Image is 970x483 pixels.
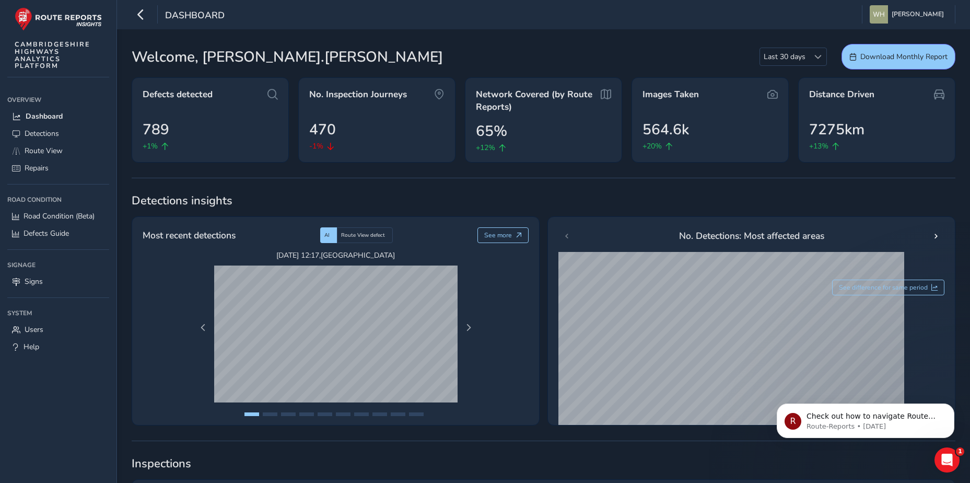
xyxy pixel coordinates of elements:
button: See difference for same period [832,280,945,295]
span: Network Covered (by Route Reports) [476,88,598,113]
span: [DATE] 12:17 , [GEOGRAPHIC_DATA] [214,250,458,260]
button: Next Page [461,320,476,335]
span: Dashboard [165,9,225,24]
a: Defects Guide [7,225,109,242]
button: See more [477,227,529,243]
div: System [7,305,109,321]
span: Help [24,342,39,352]
span: Route View [25,146,63,156]
a: Repairs [7,159,109,177]
button: Page 10 [409,412,424,416]
span: Images Taken [642,88,699,101]
button: [PERSON_NAME] [870,5,948,24]
img: rr logo [15,7,102,31]
div: Signage [7,257,109,273]
span: +13% [809,141,828,152]
span: Most recent detections [143,228,236,242]
span: +1% [143,141,158,152]
span: No. Detections: Most affected areas [679,229,824,243]
a: Route View [7,142,109,159]
iframe: Intercom live chat [934,447,960,473]
span: CAMBRIDGESHIRE HIGHWAYS ANALYTICS PLATFORM [15,41,90,70]
span: No. Inspection Journeys [309,88,407,101]
span: Repairs [25,163,49,173]
button: Previous Page [196,320,211,335]
span: See more [484,231,512,239]
button: Page 8 [372,412,387,416]
span: Signs [25,277,43,286]
span: Download Monthly Report [860,52,948,62]
span: 789 [143,119,169,141]
span: Road Condition (Beta) [24,211,95,221]
span: Route View defect [341,232,385,239]
span: Users [25,325,43,335]
a: Dashboard [7,108,109,125]
button: Page 6 [336,412,350,416]
span: Distance Driven [809,88,874,101]
span: See difference for same period [839,283,928,292]
a: Help [7,338,109,355]
span: 7275km [809,119,864,141]
span: Detections insights [132,193,955,209]
div: Overview [7,92,109,108]
div: Route View defect [337,227,393,243]
div: Road Condition [7,192,109,208]
button: Page 2 [263,412,277,416]
span: [PERSON_NAME] [892,5,944,24]
span: Dashboard [26,111,63,121]
div: AI [320,227,337,243]
button: Page 1 [244,412,259,416]
span: Welcome, [PERSON_NAME].[PERSON_NAME] [132,46,443,68]
span: +12% [476,142,495,153]
button: Page 5 [318,412,332,416]
button: Download Monthly Report [842,44,955,70]
span: Inspections [132,456,955,471]
a: Signs [7,273,109,290]
a: Road Condition (Beta) [7,208,109,225]
img: diamond-layout [870,5,888,24]
span: 564.6k [642,119,689,141]
a: Users [7,321,109,338]
button: Page 9 [391,412,405,416]
span: 65% [476,120,507,142]
span: Defects Guide [24,228,69,238]
iframe: Intercom notifications message [761,382,970,455]
span: 470 [309,119,336,141]
button: Page 4 [299,412,314,416]
button: Page 7 [354,412,369,416]
span: -1% [309,141,323,152]
span: AI [324,232,330,239]
span: Detections [25,129,59,139]
span: 1 [956,447,964,456]
span: Defects detected [143,88,213,101]
span: +20% [642,141,662,152]
span: Last 30 days [760,48,809,65]
button: Page 3 [281,412,296,416]
a: Detections [7,125,109,142]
